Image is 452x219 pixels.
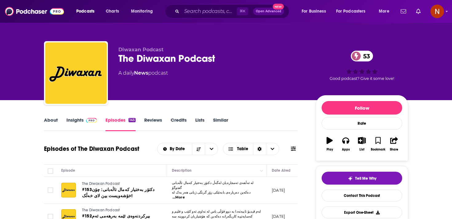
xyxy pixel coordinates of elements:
div: List [359,148,364,151]
span: For Business [302,7,326,16]
span: ...More [172,195,185,200]
span: The Diwaxan Podcast [82,182,120,186]
img: Podchaser - Follow, Share and Rate Podcasts [5,6,64,17]
button: Play [322,133,338,155]
div: Rate [322,117,402,130]
a: The Diwaxan Podcast [82,181,156,187]
button: tell me why sparkleTell Me Why [322,172,402,185]
a: News [134,70,148,76]
span: Good podcast? Give it some love! [330,76,394,81]
a: About [44,117,58,131]
p: [DATE] [272,214,285,219]
button: Choose View [223,143,279,155]
img: User Profile [430,5,444,18]
button: open menu [297,6,334,16]
a: 53 [351,51,373,61]
span: By Date [170,147,187,151]
div: 145 [129,118,136,122]
button: open menu [332,6,375,16]
div: Search podcasts, credits, & more... [171,4,295,18]
span: For Podcasters [336,7,366,16]
a: Lists [195,117,204,131]
div: Share [390,148,398,151]
p: [DATE] [272,188,285,193]
span: Tell Me Why [355,176,376,181]
button: List [354,133,370,155]
a: InsightsPodchaser Pro [66,117,97,131]
span: ⌘ K [237,7,248,15]
span: Table [237,147,248,151]
button: Show profile menu [430,5,444,18]
h2: Choose List sort [157,143,218,155]
button: Share [386,133,402,155]
a: Charts [102,6,123,16]
button: open menu [157,147,192,151]
a: Credits [171,117,187,131]
button: Apps [338,133,354,155]
span: دەکەین دەربارەی بابەتێکی زۆر گرنگی ژیانی هەر یەک لە [172,190,251,194]
a: Contact This Podcast [322,190,402,201]
a: Episodes145 [105,117,136,131]
img: tell me why sparkle [348,176,353,181]
a: Similar [213,117,228,131]
a: The Diwaxan Podcast [82,208,156,213]
button: open menu [205,143,218,155]
div: Bookmark [371,148,385,151]
span: کەسایەتییە کاریگەرانە دەکەین کە هۆشیاریان کردووینە سە [172,214,252,218]
span: Toggle select row [48,187,53,193]
input: Search podcasts, credits, & more... [182,6,237,16]
span: Monitoring [131,7,153,16]
span: More [379,7,389,16]
span: Open Advanced [256,10,281,13]
span: The Diwaxan Podcast [82,208,120,212]
span: #153دکتۆر بەختیار کەمال تاڵەبانی: چۆن خۆشەویست بین لای خەڵک! [82,187,154,198]
a: Show notifications dropdown [398,6,409,17]
div: 53Good podcast? Give it some love! [316,47,408,85]
a: #153دکتۆر بەختیار کەمال تاڵەبانی: چۆن خۆشەویست بین لای خەڵک! [82,187,156,199]
button: Export One-Sheet [322,206,402,218]
button: open menu [127,6,161,16]
button: Bookmark [370,133,386,155]
img: Podchaser Pro [86,118,97,123]
div: Episode [61,167,75,174]
h1: Episodes of The Diwaxan Podcast [44,145,139,153]
span: Diwaxan Podcast [118,47,164,53]
div: Sort Direction [253,143,266,155]
span: لە ئەڵقەی ئەمجارەیان لەگەڵ دکتۆر بەختیار کەمال تاڵەبانی گفتوگۆ [172,181,253,190]
span: 53 [357,51,373,61]
div: Play [327,148,333,151]
span: Charts [106,7,119,16]
button: Open AdvancedNew [253,8,284,15]
button: Follow [322,101,402,115]
span: Logged in as AdelNBM [430,5,444,18]
a: Show notifications dropdown [414,6,423,17]
button: open menu [375,6,397,16]
button: open menu [72,6,102,16]
div: A daily podcast [118,69,168,77]
span: New [273,4,284,10]
div: Description [172,167,192,174]
span: Podcasts [76,7,94,16]
a: Reviews [144,117,162,131]
button: Sort Direction [192,143,205,155]
div: Date Aired [272,167,291,174]
button: Column Actions [258,167,265,174]
div: Apps [342,148,350,151]
span: لەم ڤیدیۆ تایبەتەدا بە دوو قۆڵی باس لە تەاوی ئەو کتێب و فلیم و [172,209,261,213]
img: The Diwaxan Podcast [45,42,107,104]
